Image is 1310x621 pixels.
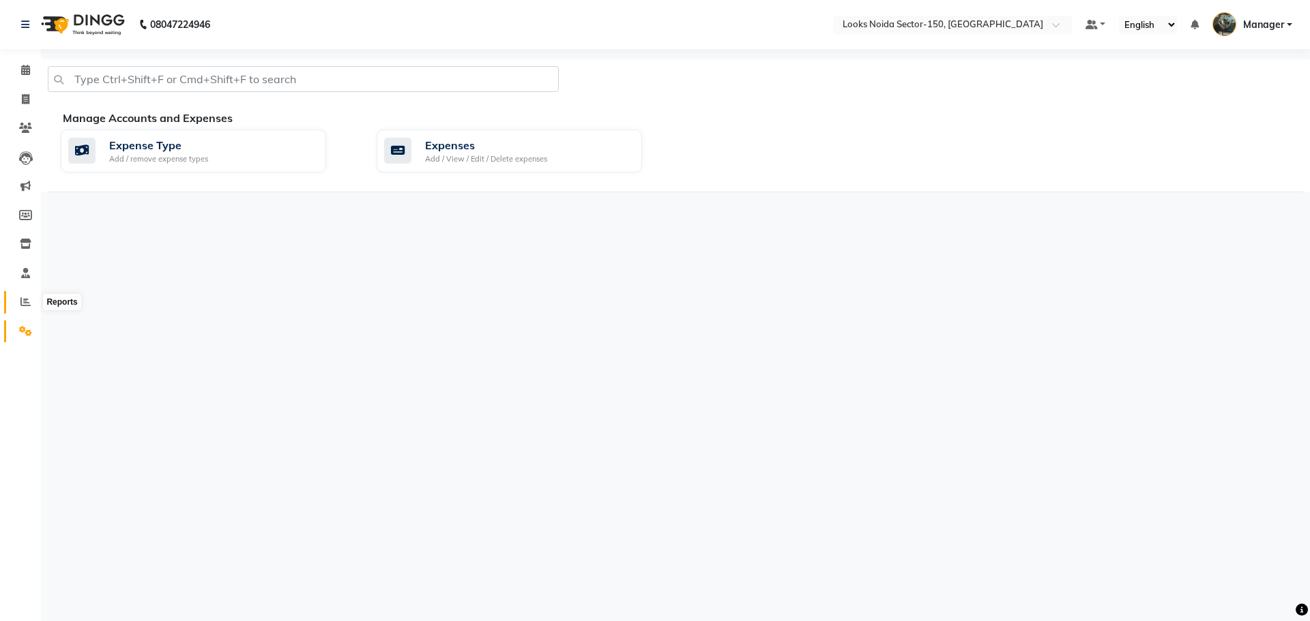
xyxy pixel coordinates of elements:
[35,5,128,44] img: logo
[1243,18,1284,32] span: Manager
[377,130,672,172] a: ExpensesAdd / View / Edit / Delete expenses
[61,130,356,172] a: Expense TypeAdd / remove expense types
[43,294,81,310] div: Reports
[425,153,547,165] div: Add / View / Edit / Delete expenses
[109,153,208,165] div: Add / remove expense types
[48,66,559,92] input: Type Ctrl+Shift+F or Cmd+Shift+F to search
[150,5,210,44] b: 08047224946
[109,137,208,153] div: Expense Type
[425,137,547,153] div: Expenses
[1212,12,1236,36] img: Manager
